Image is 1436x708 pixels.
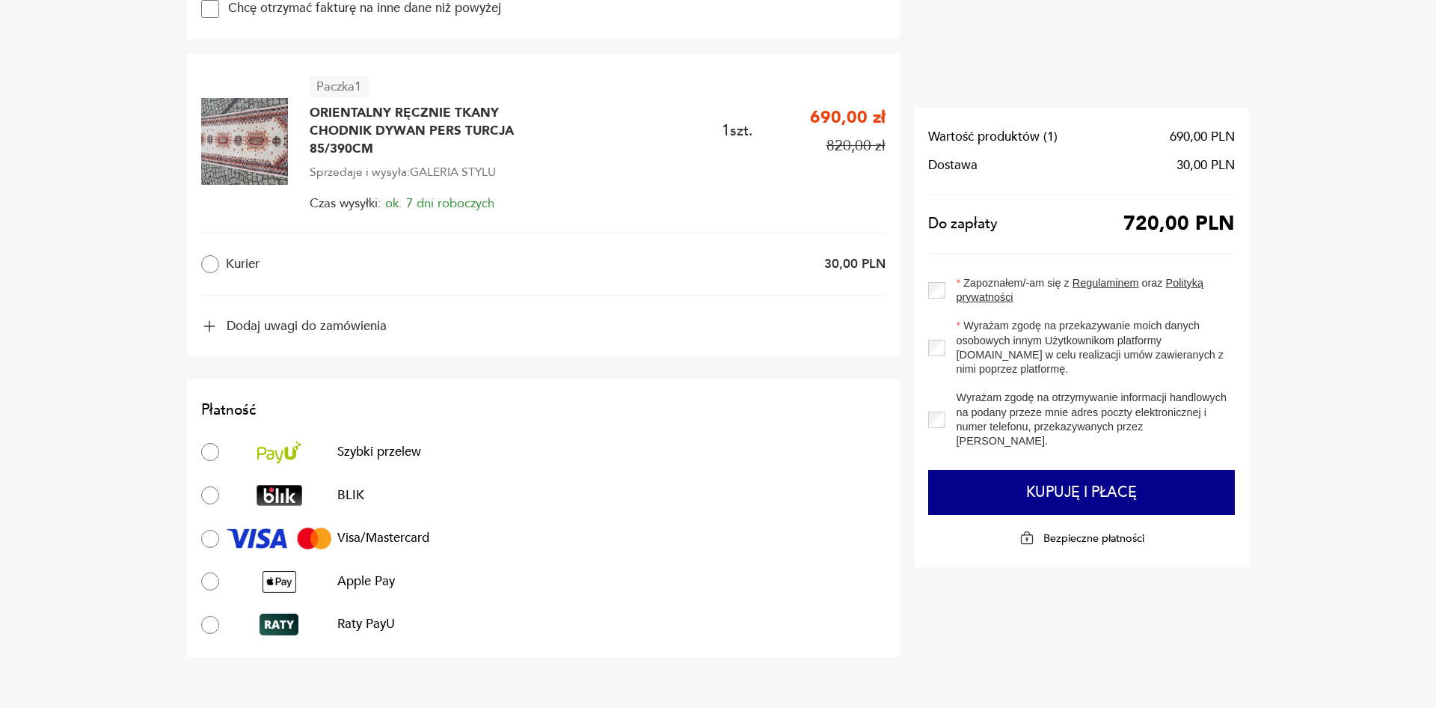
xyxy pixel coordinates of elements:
label: Wyrażam zgodę na przekazywanie moich danych osobowych innym Użytkownikom platformy [DOMAIN_NAME] ... [945,319,1236,376]
img: Visa/Mastercard [227,528,331,549]
p: BLIK [337,487,364,504]
a: Polityką prywatności [957,277,1203,303]
input: Apple PayApple Pay [201,573,219,590]
span: 1 szt. [722,121,752,141]
p: Visa/Mastercard [337,530,429,547]
p: 690,00 zł [810,105,886,131]
input: BLIKBLIK [201,486,219,504]
span: Dostawa [928,158,978,172]
button: Kupuję i płacę [928,470,1235,515]
span: Sprzedaje i wysyła: GALERIA STYLU [310,162,496,182]
span: 30,00 PLN [1176,158,1235,172]
img: ORIENTALNY RĘCZNIE TKANY CHODNIK DYWAN PERS TURCJA 85/390CM [201,98,288,185]
p: 30,00 PLN [824,256,886,273]
p: Apple Pay [337,573,395,590]
p: Raty PayU [337,616,395,633]
span: 690,00 PLN [1170,129,1235,144]
img: BLIK [257,485,302,507]
label: Wyrażam zgodę na otrzymywanie informacji handlowych na podany przeze mnie adres poczty elektronic... [945,391,1236,448]
span: 720,00 PLN [1123,217,1235,231]
p: Bezpieczne płatności [1043,531,1144,546]
h2: Płatność [201,400,886,420]
img: Apple Pay [263,571,296,593]
input: Raty PayURaty PayU [201,616,219,634]
label: Zapoznałem/-am się z oraz [945,276,1236,305]
span: ok. 7 dni roboczych [385,195,494,212]
article: Paczka 1 [310,76,369,98]
span: Wartość produktów ( 1 ) [928,129,1058,144]
label: Kurier [201,255,492,273]
button: Dodaj uwagi do zamówienia [201,318,387,335]
span: Do zapłaty [928,217,998,231]
input: Visa/MastercardVisa/Mastercard [201,530,219,548]
img: Raty PayU [260,614,298,635]
p: 820,00 zł [826,135,886,157]
img: Ikona kłódki [1019,531,1034,546]
span: Czas wysyłki: [310,196,494,210]
span: ORIENTALNY RĘCZNIE TKANY CHODNIK DYWAN PERS TURCJA 85/390CM [310,104,534,158]
img: Szybki przelew [257,442,301,463]
input: Szybki przelewSzybki przelew [201,443,219,461]
input: Kurier [201,255,219,273]
p: Szybki przelew [337,444,421,461]
a: Regulaminem [1073,277,1139,289]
